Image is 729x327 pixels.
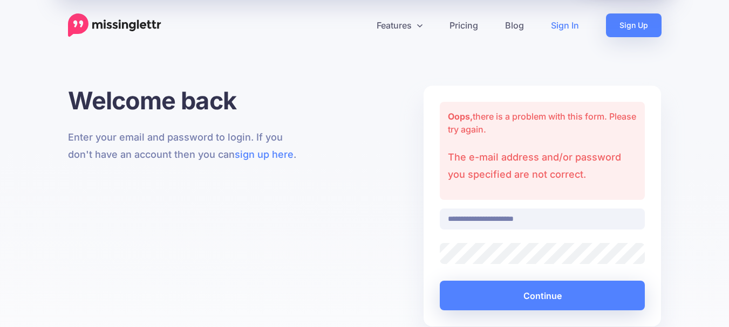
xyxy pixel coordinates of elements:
[440,102,645,200] div: there is a problem with this form. Please try again.
[436,13,492,37] a: Pricing
[68,129,306,163] p: Enter your email and password to login. If you don't have an account then you can .
[440,281,645,310] button: Continue
[363,13,436,37] a: Features
[448,111,473,122] strong: Oops,
[68,86,306,115] h1: Welcome back
[235,149,294,160] a: sign up here
[492,13,537,37] a: Blog
[537,13,592,37] a: Sign In
[448,149,637,183] p: The e-mail address and/or password you specified are not correct.
[606,13,662,37] a: Sign Up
